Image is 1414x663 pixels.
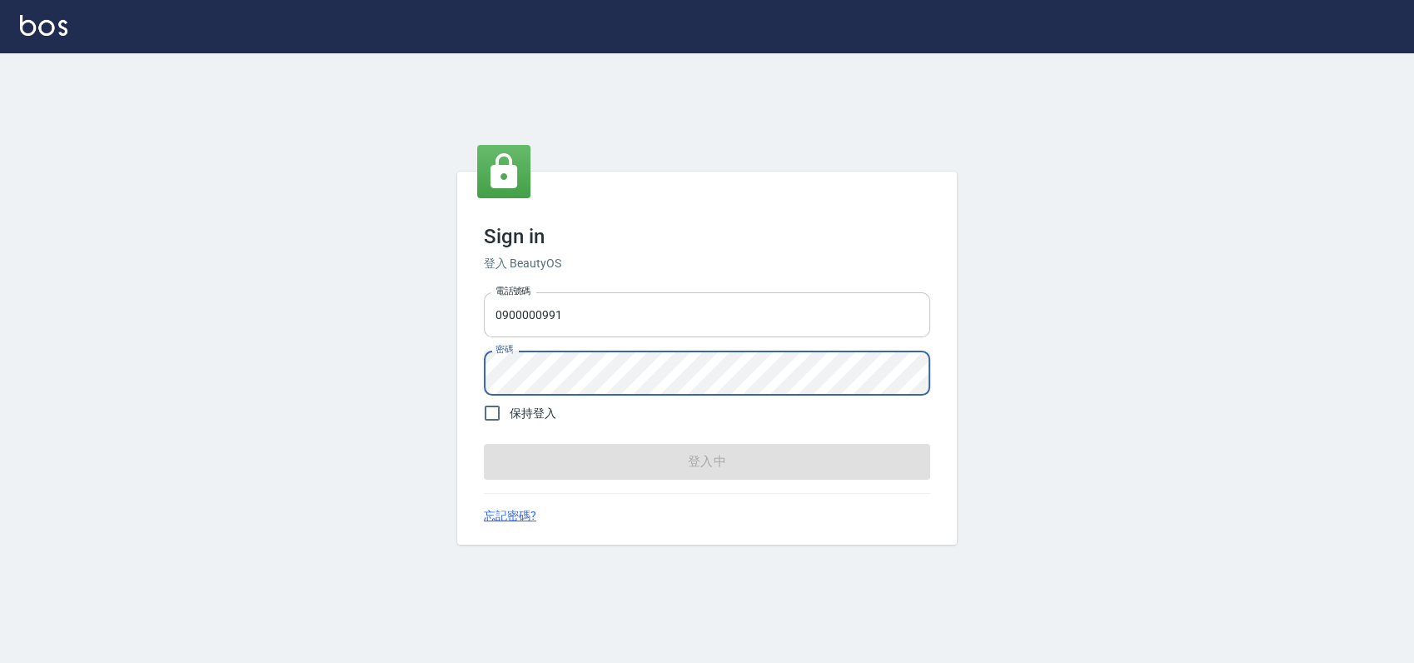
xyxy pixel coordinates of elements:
[20,15,67,36] img: Logo
[495,285,530,297] label: 電話號碼
[484,507,536,525] a: 忘記密碼?
[495,343,513,356] label: 密碼
[484,255,930,272] h6: 登入 BeautyOS
[510,405,556,422] span: 保持登入
[484,225,930,248] h3: Sign in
